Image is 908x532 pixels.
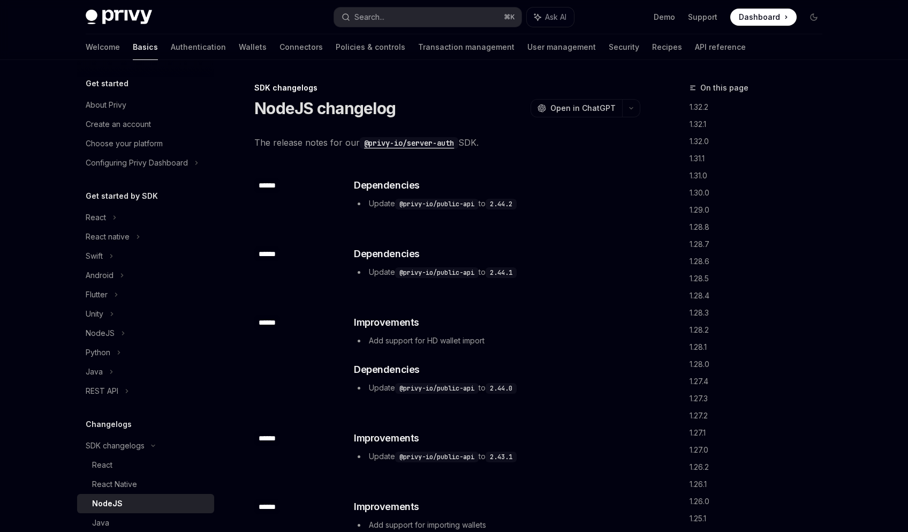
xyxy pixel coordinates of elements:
[395,383,479,394] code: @privy-io/public-api
[690,373,831,390] a: 1.27.4
[86,327,115,340] div: NodeJS
[690,390,831,407] a: 1.27.3
[354,197,639,210] li: Update to
[360,137,458,148] a: @privy-io/server-auth
[486,199,517,209] code: 2.44.2
[654,12,675,23] a: Demo
[690,407,831,424] a: 1.27.2
[700,81,748,94] span: On this page
[690,167,831,184] a: 1.31.0
[690,99,831,116] a: 1.32.2
[690,184,831,201] a: 1.30.0
[86,418,132,431] h5: Changelogs
[418,34,514,60] a: Transaction management
[395,199,479,209] code: @privy-io/public-api
[550,103,616,114] span: Open in ChatGPT
[690,133,831,150] a: 1.32.0
[690,219,831,236] a: 1.28.8
[531,99,622,117] button: Open in ChatGPT
[354,178,420,193] span: Dependencies
[77,494,214,513] a: NodeJS
[486,383,517,394] code: 2.44.0
[504,13,515,21] span: ⌘ K
[334,8,521,27] button: Search...⌘K
[86,269,113,282] div: Android
[254,99,396,118] h1: NodeJS changelog
[92,497,123,510] div: NodeJS
[527,34,596,60] a: User management
[354,519,639,531] li: Add support for importing wallets
[730,9,797,26] a: Dashboard
[739,12,780,23] span: Dashboard
[690,253,831,270] a: 1.28.6
[354,11,384,24] div: Search...
[690,476,831,493] a: 1.26.1
[354,499,419,514] span: Improvements
[86,34,120,60] a: Welcome
[86,211,106,224] div: React
[690,339,831,356] a: 1.28.1
[354,266,639,279] li: Update to
[92,516,109,529] div: Java
[77,115,214,134] a: Create an account
[690,510,831,527] a: 1.25.1
[86,190,158,203] h5: Get started by SDK
[354,334,639,347] li: Add support for HD wallet import
[695,34,746,60] a: API reference
[336,34,405,60] a: Policies & controls
[92,459,112,471] div: React
[690,424,831,441] a: 1.27.1
[77,95,214,115] a: About Privy
[690,493,831,510] a: 1.26.0
[279,34,323,60] a: Connectors
[354,381,639,394] li: Update to
[690,441,831,459] a: 1.27.0
[486,267,517,278] code: 2.44.1
[86,10,152,25] img: dark logo
[77,134,214,153] a: Choose your platform
[690,321,831,339] a: 1.28.2
[690,356,831,373] a: 1.28.0
[86,308,103,320] div: Unity
[690,304,831,321] a: 1.28.3
[395,452,479,462] code: @privy-io/public-api
[254,135,640,150] span: The release notes for our SDK.
[609,34,639,60] a: Security
[690,201,831,219] a: 1.29.0
[354,246,420,261] span: Dependencies
[354,315,419,330] span: Improvements
[395,267,479,278] code: @privy-io/public-api
[690,287,831,304] a: 1.28.4
[690,270,831,287] a: 1.28.5
[354,362,420,377] span: Dependencies
[354,431,419,446] span: Improvements
[86,439,145,452] div: SDK changelogs
[92,478,137,491] div: React Native
[77,455,214,475] a: React
[86,288,108,301] div: Flutter
[86,230,130,243] div: React native
[86,250,103,263] div: Swift
[652,34,682,60] a: Recipes
[805,9,822,26] button: Toggle dark mode
[86,346,110,359] div: Python
[545,12,566,23] span: Ask AI
[690,236,831,253] a: 1.28.7
[133,34,158,60] a: Basics
[254,83,640,93] div: SDK changelogs
[690,116,831,133] a: 1.32.1
[77,475,214,494] a: React Native
[86,385,118,398] div: REST API
[239,34,267,60] a: Wallets
[690,150,831,167] a: 1.31.1
[688,12,717,23] a: Support
[86,118,151,131] div: Create an account
[86,99,126,111] div: About Privy
[690,459,831,476] a: 1.26.2
[171,34,226,60] a: Authentication
[360,137,458,149] code: @privy-io/server-auth
[527,8,574,27] button: Ask AI
[86,156,188,169] div: Configuring Privy Dashboard
[86,77,128,90] h5: Get started
[86,137,163,150] div: Choose your platform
